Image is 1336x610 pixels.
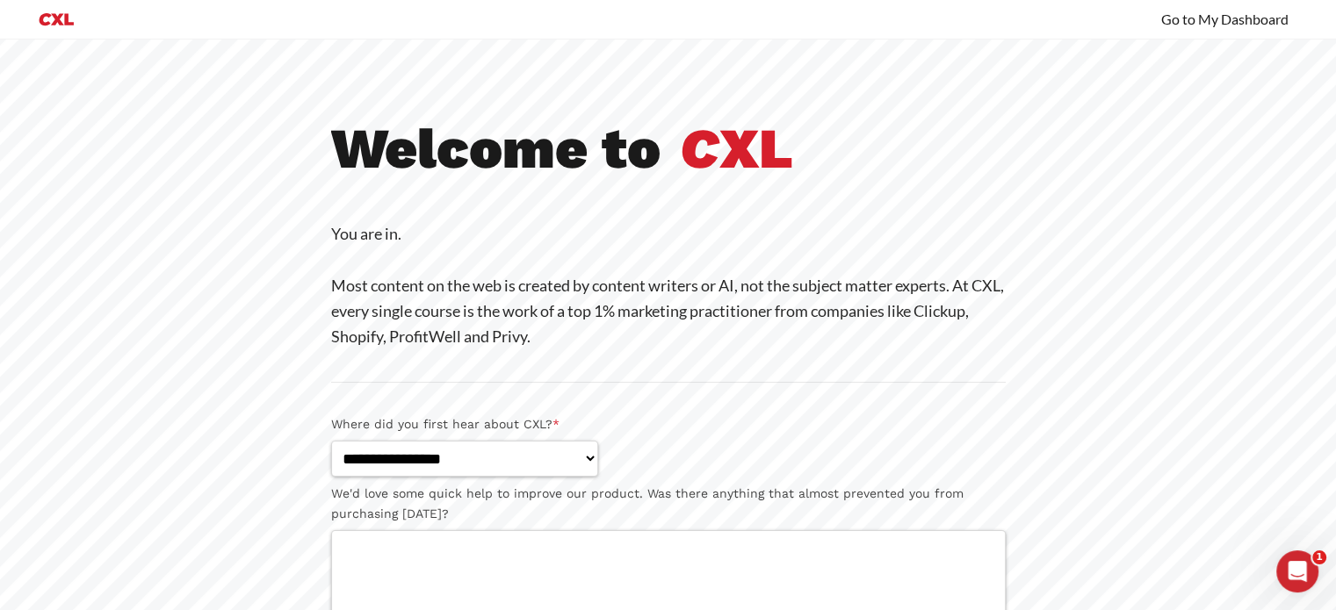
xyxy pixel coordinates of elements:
[1312,550,1326,564] span: 1
[1276,550,1318,592] iframe: Intercom live chat
[680,115,793,182] b: XL
[331,115,661,182] b: Welcome to
[331,484,1006,524] label: We'd love some quick help to improve our product. Was there anything that almost prevented you fr...
[680,115,719,182] i: C
[331,414,1006,434] label: Where did you first hear about CXL?
[331,221,1006,349] p: You are in. Most content on the web is created by content writers or AI, not the subject matter e...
